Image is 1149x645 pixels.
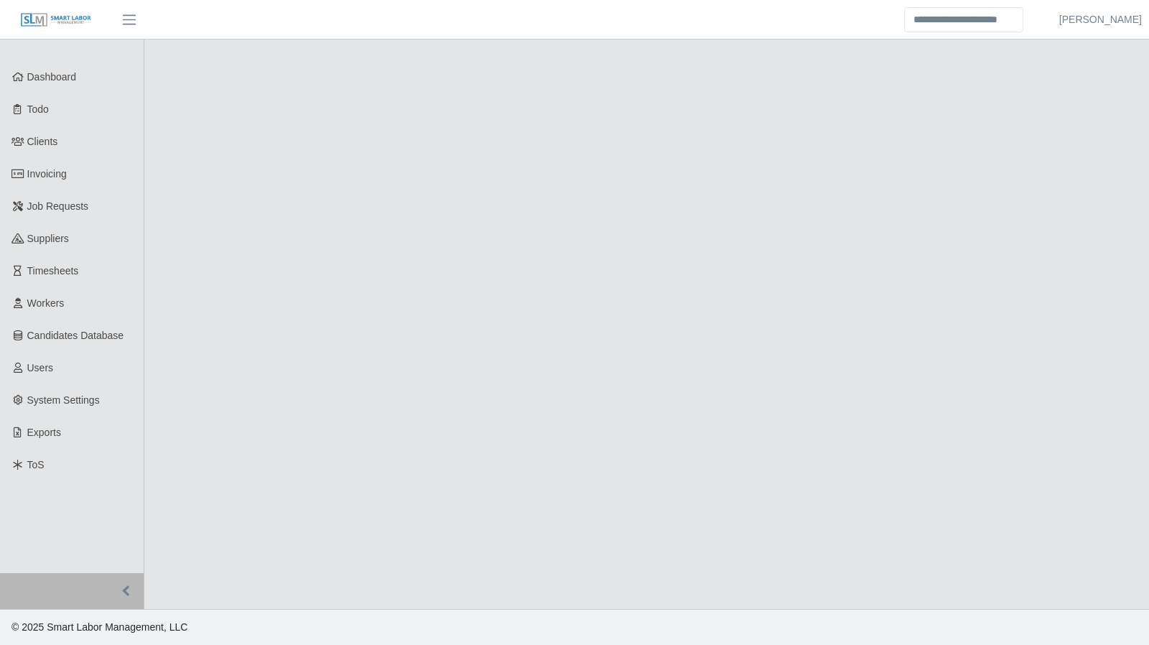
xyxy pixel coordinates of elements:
[1059,12,1142,27] a: [PERSON_NAME]
[27,71,77,83] span: Dashboard
[27,297,65,309] span: Workers
[27,200,89,212] span: Job Requests
[27,330,124,341] span: Candidates Database
[904,7,1023,32] input: Search
[27,168,67,180] span: Invoicing
[27,394,100,406] span: System Settings
[27,265,79,277] span: Timesheets
[27,103,49,115] span: Todo
[27,362,54,373] span: Users
[27,427,61,438] span: Exports
[20,12,92,28] img: SLM Logo
[11,621,187,633] span: © 2025 Smart Labor Management, LLC
[27,233,69,244] span: Suppliers
[27,136,58,147] span: Clients
[27,459,45,470] span: ToS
